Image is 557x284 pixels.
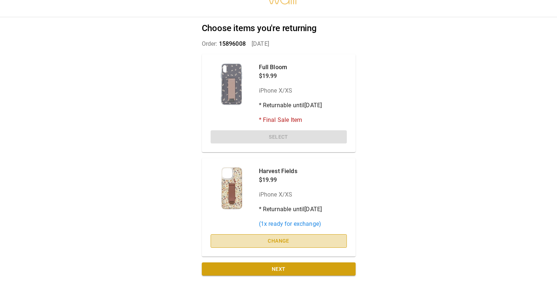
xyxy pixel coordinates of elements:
[259,63,322,72] p: Full Bloom
[259,220,322,228] p: ( 1 x ready for exchange)
[202,262,356,276] button: Next
[259,205,322,214] p: * Returnable until [DATE]
[259,86,322,95] p: iPhone X/XS
[259,190,322,199] p: iPhone X/XS
[259,176,322,184] p: $19.99
[259,116,322,124] p: * Final Sale Item
[259,167,322,176] p: Harvest Fields
[219,40,246,47] span: 15896008
[259,101,322,110] p: * Returnable until [DATE]
[259,72,322,81] p: $19.99
[211,234,347,248] button: Change
[202,40,356,48] p: Order: [DATE]
[202,23,356,34] h2: Choose items you're returning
